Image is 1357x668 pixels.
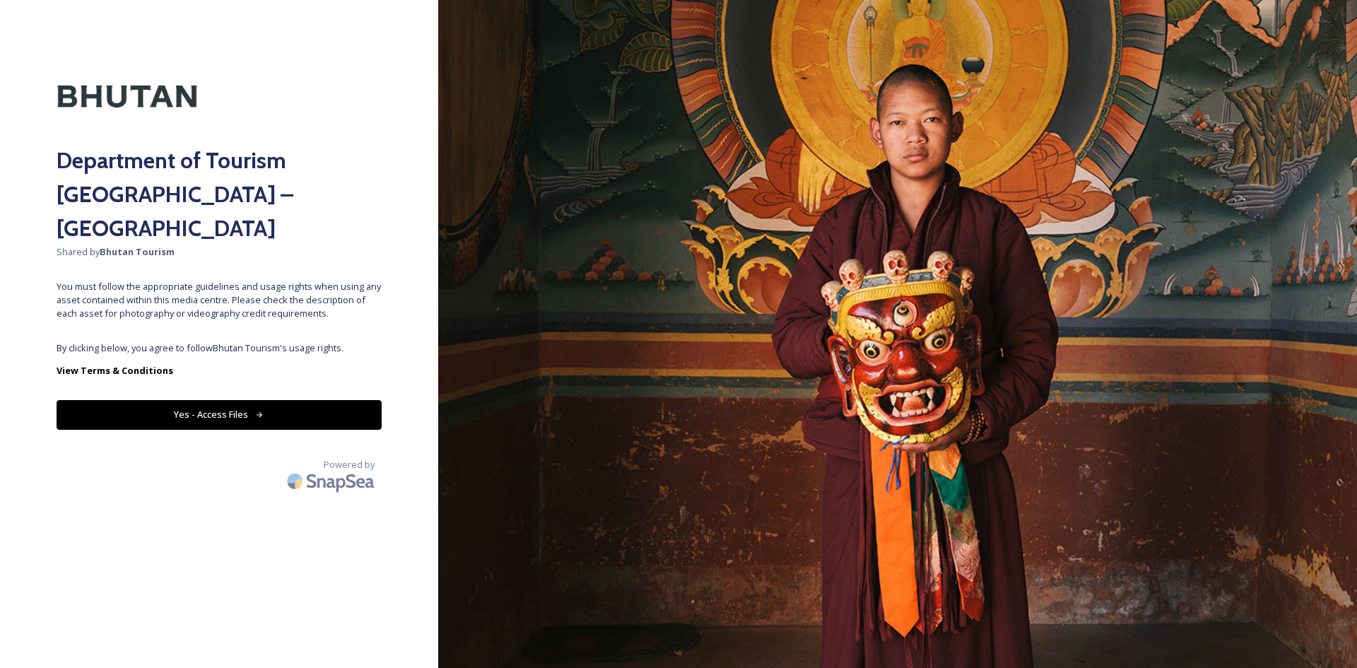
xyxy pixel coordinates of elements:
img: Kingdom-of-Bhutan-Logo.png [57,57,198,136]
img: SnapSea Logo [283,464,382,498]
a: View Terms & Conditions [57,362,382,379]
button: Yes - Access Files [57,400,382,429]
span: By clicking below, you agree to follow Bhutan Tourism 's usage rights. [57,341,382,355]
h2: Department of Tourism [GEOGRAPHIC_DATA] – [GEOGRAPHIC_DATA] [57,143,382,245]
strong: View Terms & Conditions [57,364,173,377]
strong: Bhutan Tourism [100,245,175,258]
span: Powered by [324,458,375,471]
span: Shared by [57,245,382,259]
span: You must follow the appropriate guidelines and usage rights when using any asset contained within... [57,280,382,321]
